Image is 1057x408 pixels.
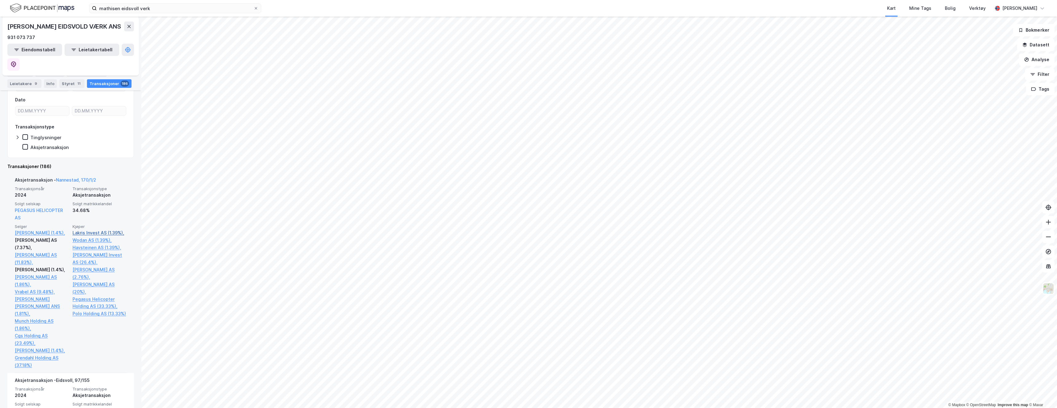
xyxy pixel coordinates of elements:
[15,273,69,288] a: [PERSON_NAME] AS (1.86%),
[73,186,127,191] span: Transaksjonstype
[15,288,69,296] a: Vrabel AS (9.48%),
[59,79,84,88] div: Styret
[15,106,69,116] input: DD.MM.YYYY
[15,354,69,369] a: Grendahl Holding AS (37.18%)
[15,347,69,354] a: [PERSON_NAME] (1.4%),
[15,377,90,386] div: Aksjetransaksjon -
[76,80,82,87] div: 11
[73,191,127,199] div: Aksjetransaksjon
[72,106,126,116] input: DD.MM.YYYY
[7,34,35,41] div: 931 073 737
[1026,379,1057,408] iframe: Chat Widget
[15,176,96,186] div: Aksjetransaksjon -
[10,3,74,14] img: logo.f888ab2527a4732fd821a326f86c7f29.svg
[15,392,69,399] div: 2024
[33,80,39,87] div: 9
[7,163,134,170] div: Transaksjoner (186)
[73,310,127,317] a: Polo Holding AS (13.33%)
[15,266,69,273] div: [PERSON_NAME] (1.4%),
[1026,379,1057,408] div: Kontrollprogram for chat
[73,207,127,214] div: 34.68%
[73,224,127,229] span: Kjøper
[15,386,69,392] span: Transaksjonsår
[73,392,127,399] div: Aksjetransaksjon
[15,251,69,266] a: [PERSON_NAME] AS (11.83%),
[30,135,61,140] div: Tinglysninger
[73,229,127,237] a: Lakris Invest AS (1.39%),
[73,386,127,392] span: Transaksjonstype
[65,44,119,56] button: Leietakertabell
[73,201,127,206] span: Solgt matrikkelandel
[15,123,54,131] div: Transaksjonstype
[15,224,69,229] span: Selger
[56,378,90,383] span: Eidsvoll, 97/155
[15,229,69,237] a: [PERSON_NAME] (1.4%),
[120,80,129,87] div: 186
[44,79,57,88] div: Info
[73,244,127,251] a: Havsteinen AS (1.39%),
[948,403,965,407] a: Mapbox
[15,402,69,407] span: Solgt selskap
[1025,68,1055,80] button: Filter
[73,251,127,266] a: [PERSON_NAME] Invest AS (26.4%),
[969,5,986,12] div: Verktøy
[966,403,996,407] a: OpenStreetMap
[7,79,41,88] div: Leietakere
[945,5,956,12] div: Bolig
[15,208,63,220] a: PEGASUS HELICOPTER AS
[1019,53,1055,66] button: Analyse
[887,5,896,12] div: Kart
[1002,5,1037,12] div: [PERSON_NAME]
[7,22,122,31] div: [PERSON_NAME] EIDSVOLD VÆRK ANS
[73,237,127,244] a: Wodan AS (1.39%),
[87,79,132,88] div: Transaksjoner
[73,402,127,407] span: Solgt matrikkelandel
[998,403,1028,407] a: Improve this map
[15,191,69,199] div: 2024
[909,5,931,12] div: Mine Tags
[97,4,253,13] input: Søk på adresse, matrikkel, gårdeiere, leietakere eller personer
[15,317,69,332] a: Munch Holding AS (1.86%),
[30,144,69,150] div: Aksjetransaksjon
[56,177,96,182] a: Nannestad, 170/1/2
[15,96,26,104] div: Dato
[15,237,69,251] div: [PERSON_NAME] AS (7.37%),
[1026,83,1055,95] button: Tags
[15,186,69,191] span: Transaksjonsår
[73,281,127,296] a: [PERSON_NAME] AS (20%),
[15,296,69,318] a: [PERSON_NAME] [PERSON_NAME] ANS (1.81%),
[73,296,127,310] a: Pegasus Helicopter Holding AS (33.33%),
[1013,24,1055,36] button: Bokmerker
[15,201,69,206] span: Solgt selskap
[73,266,127,281] a: [PERSON_NAME] AS (2.76%),
[1017,39,1055,51] button: Datasett
[7,44,62,56] button: Eiendomstabell
[1043,283,1054,294] img: Z
[15,332,69,347] a: Cgs Holding AS (23.49%),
